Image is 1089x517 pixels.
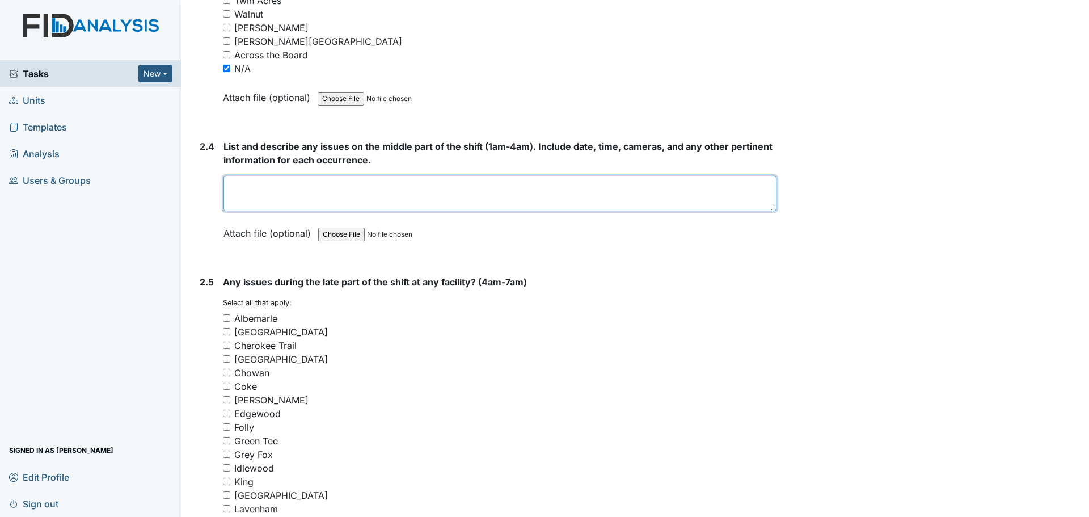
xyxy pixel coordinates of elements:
input: Edgewood [223,410,230,417]
div: [GEOGRAPHIC_DATA] [234,325,328,339]
div: Folly [234,421,254,434]
label: Attach file (optional) [223,220,315,240]
div: Idlewood [234,461,274,475]
input: Idlewood [223,464,230,472]
span: Units [9,91,45,109]
input: [PERSON_NAME][GEOGRAPHIC_DATA] [223,37,230,45]
input: Albemarle [223,314,230,322]
input: Lavenham [223,505,230,512]
span: Signed in as [PERSON_NAME] [9,442,113,459]
div: Grey Fox [234,448,273,461]
button: New [138,65,172,82]
div: King [234,475,254,489]
input: [GEOGRAPHIC_DATA] [223,491,230,499]
span: Edit Profile [9,468,69,486]
input: Coke [223,383,230,390]
div: Lavenham [234,502,278,516]
div: Across the Board [234,48,308,62]
input: [PERSON_NAME] [223,24,230,31]
input: [GEOGRAPHIC_DATA] [223,328,230,335]
div: [GEOGRAPHIC_DATA] [234,352,328,366]
div: Walnut [234,7,263,21]
label: Attach file (optional) [223,85,315,104]
div: Edgewood [234,407,281,421]
span: Analysis [9,145,60,162]
div: Chowan [234,366,269,380]
input: Across the Board [223,51,230,58]
span: Users & Groups [9,171,91,189]
div: [GEOGRAPHIC_DATA] [234,489,328,502]
input: Walnut [223,10,230,18]
div: [PERSON_NAME] [234,21,309,35]
input: Chowan [223,369,230,376]
span: Templates [9,118,67,136]
span: Sign out [9,495,58,512]
div: [PERSON_NAME] [234,393,309,407]
label: 2.5 [200,275,214,289]
input: Cherokee Trail [223,342,230,349]
input: Green Tee [223,437,230,444]
input: N/A [223,65,230,72]
div: Coke [234,380,257,393]
span: List and describe any issues on the middle part of the shift (1am-4am). Include date, time, camer... [223,141,773,166]
div: [PERSON_NAME][GEOGRAPHIC_DATA] [234,35,402,48]
div: Albemarle [234,312,277,325]
input: [PERSON_NAME] [223,396,230,403]
input: King [223,478,230,485]
span: Any issues during the late part of the shift at any facility? (4am-7am) [223,276,527,288]
div: N/A [234,62,251,75]
input: Folly [223,423,230,431]
div: Cherokee Trail [234,339,297,352]
a: Tasks [9,67,138,81]
input: [GEOGRAPHIC_DATA] [223,355,230,363]
label: 2.4 [200,140,214,153]
div: Green Tee [234,434,278,448]
small: Select all that apply: [223,299,292,307]
input: Grey Fox [223,451,230,458]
